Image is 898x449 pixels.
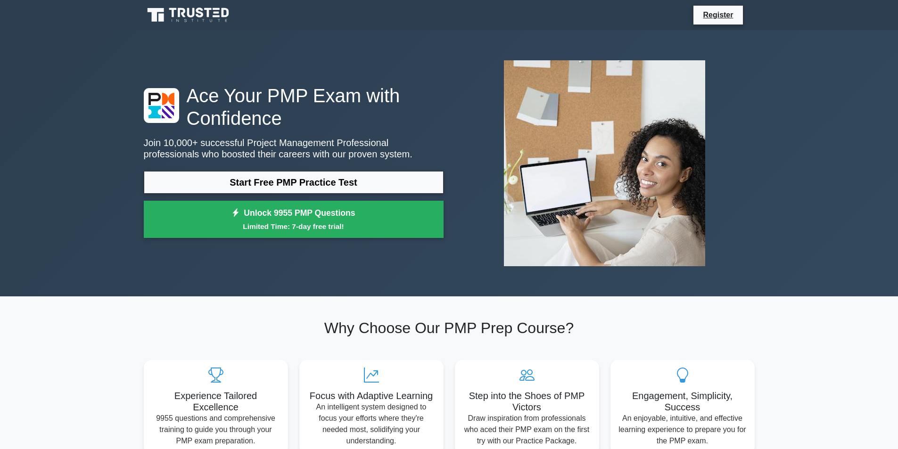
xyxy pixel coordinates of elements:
[307,390,436,401] h5: Focus with Adaptive Learning
[618,390,747,413] h5: Engagement, Simplicity, Success
[618,413,747,447] p: An enjoyable, intuitive, and effective learning experience to prepare you for the PMP exam.
[144,319,755,337] h2: Why Choose Our PMP Prep Course?
[462,413,592,447] p: Draw inspiration from professionals who aced their PMP exam on the first try with our Practice Pa...
[144,171,444,194] a: Start Free PMP Practice Test
[307,401,436,447] p: An intelligent system designed to focus your efforts where they're needed most, solidifying your ...
[462,390,592,413] h5: Step into the Shoes of PMP Victors
[151,413,280,447] p: 9955 questions and comprehensive training to guide you through your PMP exam preparation.
[156,221,432,232] small: Limited Time: 7-day free trial!
[144,201,444,238] a: Unlock 9955 PMP QuestionsLimited Time: 7-day free trial!
[144,137,444,160] p: Join 10,000+ successful Project Management Professional professionals who boosted their careers w...
[144,84,444,130] h1: Ace Your PMP Exam with Confidence
[151,390,280,413] h5: Experience Tailored Excellence
[697,9,739,21] a: Register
